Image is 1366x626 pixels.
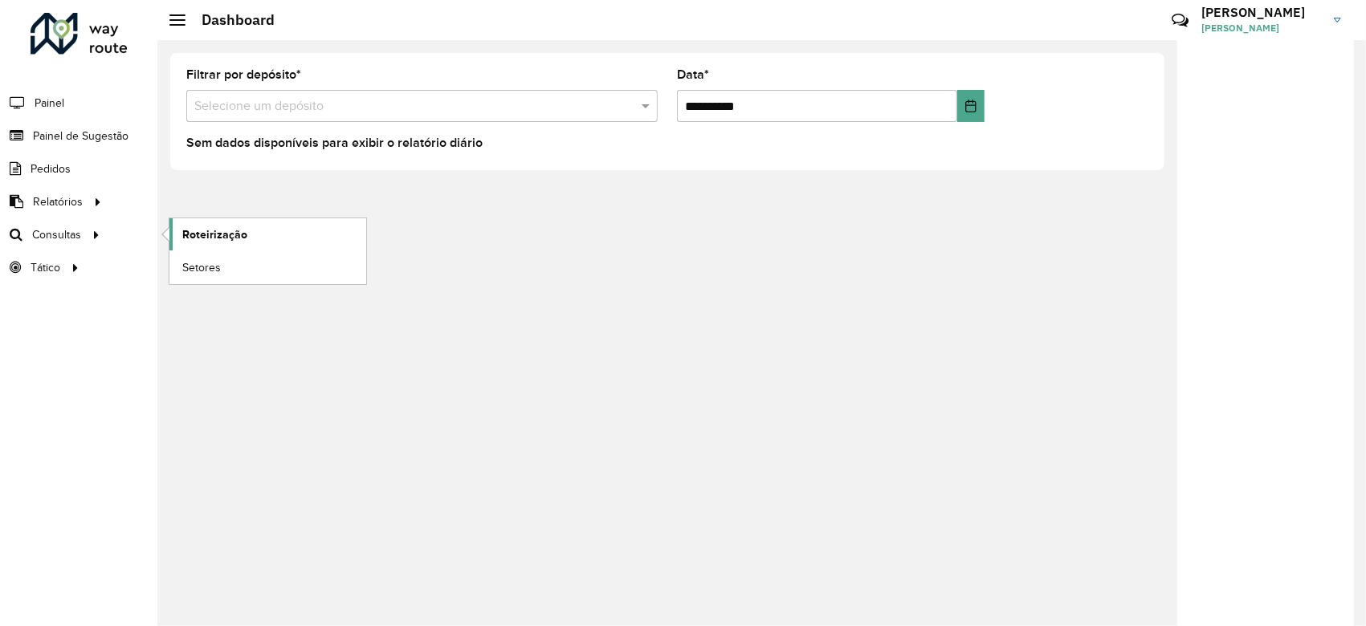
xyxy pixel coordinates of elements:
label: Data [677,65,709,84]
span: Painel de Sugestão [33,128,128,144]
h3: [PERSON_NAME] [1201,5,1322,20]
span: [PERSON_NAME] [1201,21,1322,35]
span: Pedidos [31,161,71,177]
h2: Dashboard [186,11,275,29]
label: Sem dados disponíveis para exibir o relatório diário [186,133,483,152]
a: Roteirização [169,218,366,250]
a: Contato Rápido [1163,3,1197,38]
label: Filtrar por depósito [186,65,301,84]
span: Consultas [32,226,81,243]
span: Painel [35,95,64,112]
a: Setores [169,251,366,283]
span: Setores [182,259,221,276]
span: Relatórios [33,193,83,210]
button: Choose Date [957,90,985,122]
span: Roteirização [182,226,247,243]
span: Tático [31,259,60,276]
